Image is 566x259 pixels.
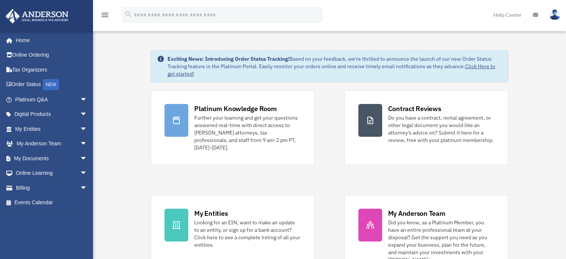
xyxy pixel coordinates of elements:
strong: Exciting News: Introducing Order Status Tracking! [167,56,290,62]
div: Do you have a contract, rental agreement, or other legal document you would like an attorney's ad... [388,114,495,144]
div: My Anderson Team [388,209,445,218]
span: arrow_drop_down [80,107,95,122]
span: arrow_drop_down [80,92,95,107]
div: Platinum Knowledge Room [194,104,277,113]
span: arrow_drop_down [80,136,95,152]
i: search [124,10,132,18]
a: Tax Organizers [5,62,99,77]
div: Based on your feedback, we're thrilled to announce the launch of our new Order Status Tracking fe... [167,55,502,78]
a: My Anderson Teamarrow_drop_down [5,136,99,151]
span: arrow_drop_down [80,180,95,196]
a: Contract Reviews Do you have a contract, rental agreement, or other legal document you would like... [345,90,508,165]
i: menu [100,10,109,19]
div: My Entities [194,209,228,218]
a: Events Calendar [5,195,99,210]
a: Online Learningarrow_drop_down [5,166,99,181]
a: Platinum Q&Aarrow_drop_down [5,92,99,107]
a: My Documentsarrow_drop_down [5,151,99,166]
img: Anderson Advisors Platinum Portal [3,9,71,23]
a: Click Here to get started! [167,63,495,77]
span: arrow_drop_down [80,121,95,137]
a: Online Ordering [5,48,99,63]
a: Billingarrow_drop_down [5,180,99,195]
div: Looking for an EIN, want to make an update to an entity, or sign up for a bank account? Click her... [194,219,301,249]
a: Order StatusNEW [5,77,99,92]
div: NEW [43,79,59,90]
img: User Pic [549,9,560,20]
a: My Entitiesarrow_drop_down [5,121,99,136]
div: Contract Reviews [388,104,441,113]
a: Platinum Knowledge Room Further your learning and get your questions answered real-time with dire... [151,90,314,165]
span: arrow_drop_down [80,166,95,181]
div: Further your learning and get your questions answered real-time with direct access to [PERSON_NAM... [194,114,301,151]
a: Digital Productsarrow_drop_down [5,107,99,122]
a: menu [100,13,109,19]
span: arrow_drop_down [80,151,95,166]
a: Home [5,33,95,48]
